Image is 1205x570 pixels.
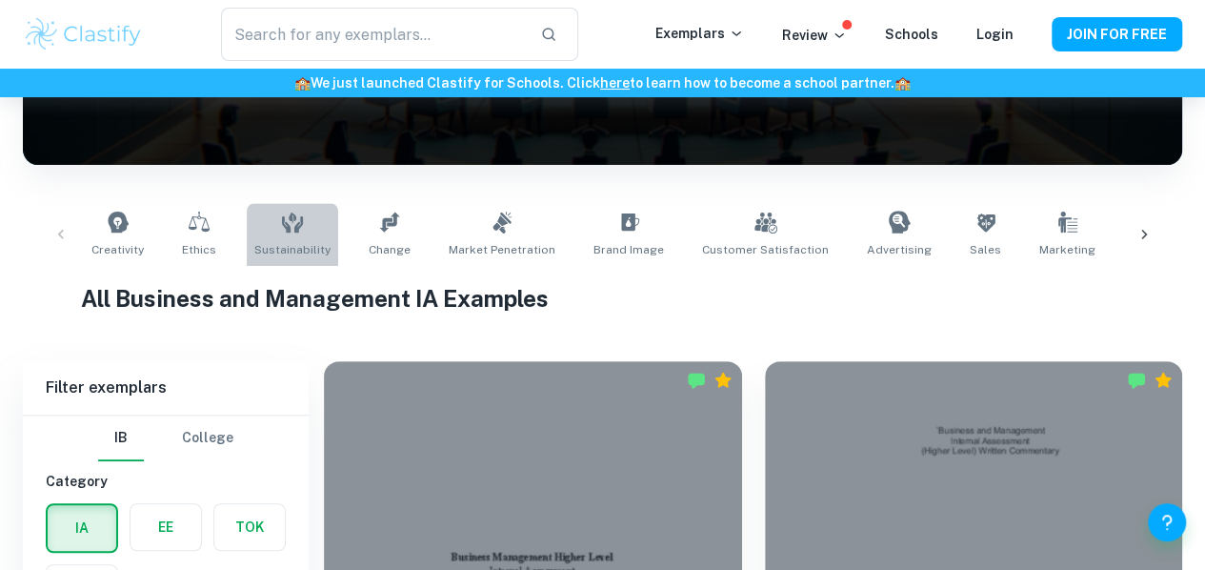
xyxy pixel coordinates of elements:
span: Sustainability [254,241,331,258]
span: 🏫 [894,75,911,91]
a: Login [976,27,1014,42]
button: College [182,416,233,461]
div: Premium [1154,371,1173,390]
h6: Filter exemplars [23,361,309,415]
img: Marked [1127,371,1146,390]
span: Marketing [1039,241,1095,258]
input: Search for any exemplars... [221,8,526,61]
button: IA [48,505,116,551]
img: Marked [687,371,706,390]
span: Market Penetration [449,241,555,258]
span: Change [369,241,411,258]
button: IB [98,416,144,461]
a: here [600,75,630,91]
h6: Category [46,471,286,492]
button: Help and Feedback [1148,503,1186,541]
div: Filter type choice [98,416,233,461]
span: Advertising [867,241,932,258]
button: EE [131,504,201,550]
a: Schools [885,27,938,42]
span: Creativity [91,241,144,258]
h1: All Business and Management IA Examples [81,281,1124,316]
button: TOK [214,504,285,550]
span: Brand Image [593,241,664,258]
button: JOIN FOR FREE [1052,17,1182,51]
div: Premium [713,371,733,390]
h6: We just launched Clastify for Schools. Click to learn how to become a school partner. [4,72,1201,93]
span: Customer Satisfaction [702,241,829,258]
span: 🏫 [294,75,311,91]
p: Review [782,25,847,46]
span: Ethics [182,241,216,258]
p: Exemplars [655,23,744,44]
span: Sales [970,241,1001,258]
img: Clastify logo [23,15,144,53]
